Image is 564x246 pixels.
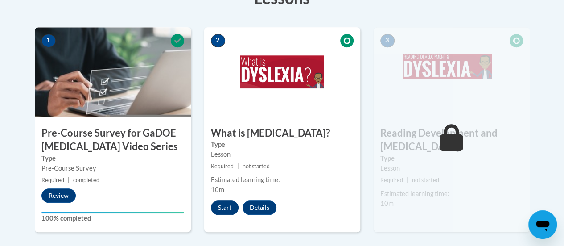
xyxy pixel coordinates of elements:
[211,163,234,170] span: Required
[380,163,523,173] div: Lesson
[237,163,239,170] span: |
[374,126,530,154] h3: Reading Development and [MEDICAL_DATA]
[73,177,99,183] span: completed
[35,27,191,117] img: Course Image
[41,34,56,47] span: 1
[41,212,184,213] div: Your progress
[374,27,530,117] img: Course Image
[41,163,184,173] div: Pre-Course Survey
[41,177,64,183] span: Required
[35,126,191,154] h3: Pre-Course Survey for GaDOE [MEDICAL_DATA] Video Series
[380,177,403,183] span: Required
[211,150,354,159] div: Lesson
[41,154,184,163] label: Type
[41,213,184,223] label: 100% completed
[412,177,439,183] span: not started
[211,186,224,193] span: 10m
[243,200,276,215] button: Details
[211,140,354,150] label: Type
[380,200,394,207] span: 10m
[41,188,76,203] button: Review
[407,177,408,183] span: |
[211,200,239,215] button: Start
[380,154,523,163] label: Type
[211,34,225,47] span: 2
[380,34,395,47] span: 3
[204,126,360,140] h3: What is [MEDICAL_DATA]?
[68,177,70,183] span: |
[380,189,523,199] div: Estimated learning time:
[243,163,270,170] span: not started
[528,210,557,239] iframe: Button to launch messaging window
[204,27,360,117] img: Course Image
[211,175,354,185] div: Estimated learning time:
